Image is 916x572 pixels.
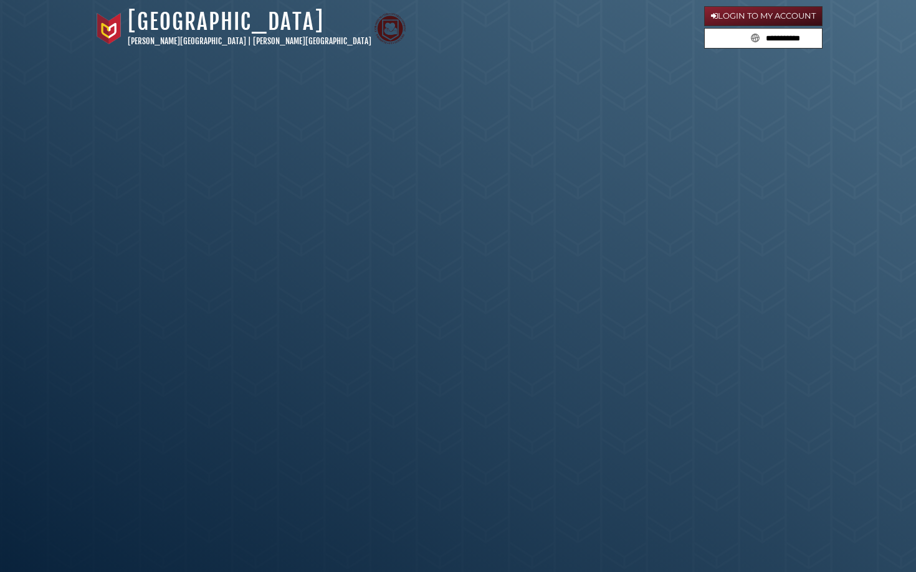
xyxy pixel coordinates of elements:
[93,13,125,44] img: Calvin University
[747,29,763,45] button: Search
[248,36,251,46] span: |
[375,13,406,44] img: Calvin Theological Seminary
[253,36,371,46] a: [PERSON_NAME][GEOGRAPHIC_DATA]
[128,8,324,35] a: [GEOGRAPHIC_DATA]
[128,36,246,46] a: [PERSON_NAME][GEOGRAPHIC_DATA]
[704,28,823,49] form: Search library guides, policies, and FAQs.
[704,6,823,26] a: Login to My Account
